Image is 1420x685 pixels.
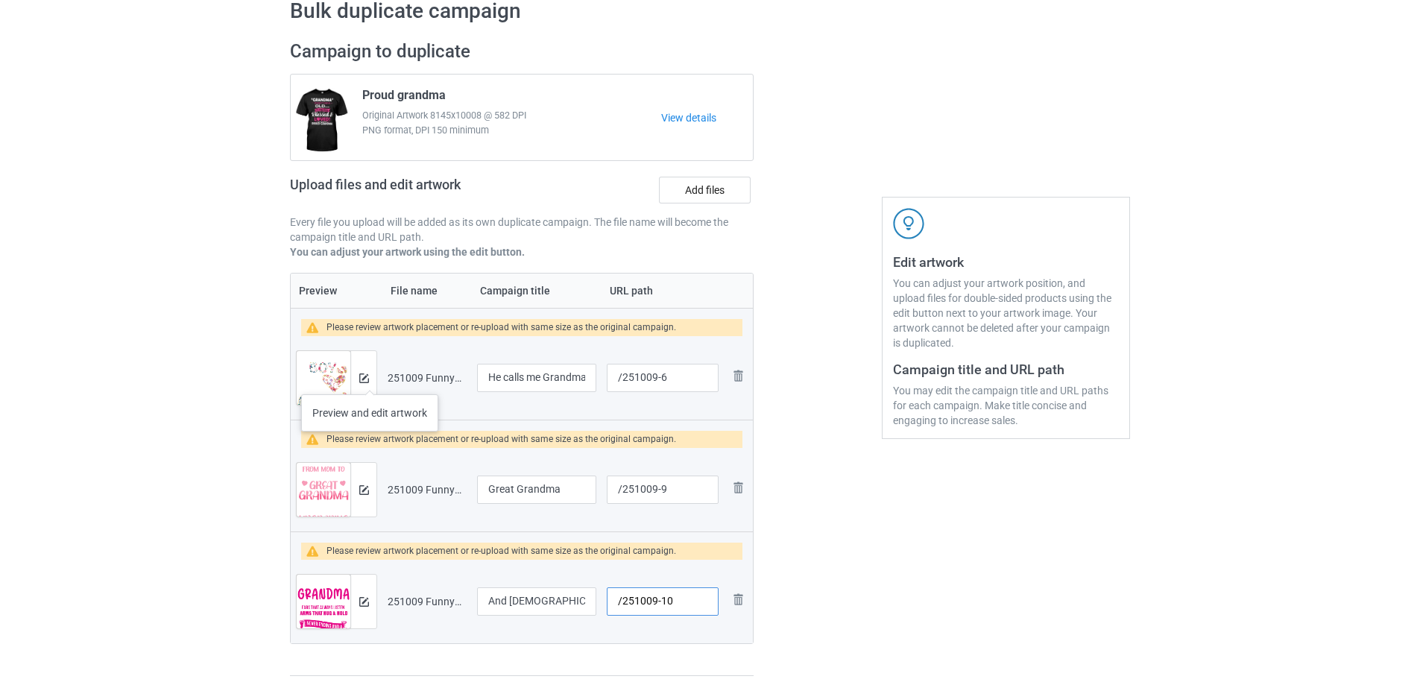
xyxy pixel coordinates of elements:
a: View details [661,110,753,125]
th: Preview [291,274,382,308]
img: warning [306,546,326,557]
img: svg+xml;base64,PD94bWwgdmVyc2lvbj0iMS4wIiBlbmNvZGluZz0iVVRGLTgiPz4KPHN2ZyB3aWR0aD0iMjhweCIgaGVpZ2... [729,590,747,608]
th: File name [382,274,472,308]
img: svg+xml;base64,PD94bWwgdmVyc2lvbj0iMS4wIiBlbmNvZGluZz0iVVRGLTgiPz4KPHN2ZyB3aWR0aD0iMTRweCIgaGVpZ2... [359,373,369,383]
h3: Edit artwork [893,253,1119,271]
div: You can adjust your artwork position, and upload files for double-sided products using the edit b... [893,276,1119,350]
div: You may edit the campaign title and URL paths for each campaign. Make title concise and engaging ... [893,383,1119,428]
img: warning [306,322,326,333]
img: warning [306,434,326,445]
div: 251009 Funny9.png [388,482,467,497]
span: Original Artwork 8145x10008 @ 582 DPI [362,108,661,123]
div: 251009 Funny6.png [388,370,467,385]
img: original.png [297,463,350,532]
span: PNG format, DPI 150 minimum [362,123,661,138]
b: You can adjust your artwork using the edit button. [290,246,525,258]
p: Every file you upload will be added as its own duplicate campaign. The file name will become the ... [290,215,754,244]
label: Add files [659,177,751,203]
div: 251009 Funny10.png [388,594,467,609]
h2: Campaign to duplicate [290,40,754,63]
th: URL path [602,274,724,308]
img: svg+xml;base64,PD94bWwgdmVyc2lvbj0iMS4wIiBlbmNvZGluZz0iVVRGLTgiPz4KPHN2ZyB3aWR0aD0iMTRweCIgaGVpZ2... [359,597,369,607]
img: original.png [297,575,350,644]
img: svg+xml;base64,PD94bWwgdmVyc2lvbj0iMS4wIiBlbmNvZGluZz0iVVRGLTgiPz4KPHN2ZyB3aWR0aD0iMjhweCIgaGVpZ2... [729,479,747,496]
h2: Upload files and edit artwork [290,177,568,204]
span: Proud grandma [362,88,446,108]
h3: Campaign title and URL path [893,361,1119,378]
div: Please review artwork placement or re-upload with same size as the original campaign. [326,543,676,560]
th: Campaign title [472,274,602,308]
img: svg+xml;base64,PD94bWwgdmVyc2lvbj0iMS4wIiBlbmNvZGluZz0iVVRGLTgiPz4KPHN2ZyB3aWR0aD0iMTRweCIgaGVpZ2... [359,485,369,495]
img: svg+xml;base64,PD94bWwgdmVyc2lvbj0iMS4wIiBlbmNvZGluZz0iVVRGLTgiPz4KPHN2ZyB3aWR0aD0iMjhweCIgaGVpZ2... [729,367,747,385]
div: Please review artwork placement or re-upload with same size as the original campaign. [326,431,676,448]
img: original.png [297,351,350,420]
div: Preview and edit artwork [301,394,438,432]
div: Please review artwork placement or re-upload with same size as the original campaign. [326,319,676,336]
img: svg+xml;base64,PD94bWwgdmVyc2lvbj0iMS4wIiBlbmNvZGluZz0iVVRGLTgiPz4KPHN2ZyB3aWR0aD0iNDJweCIgaGVpZ2... [893,208,924,239]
